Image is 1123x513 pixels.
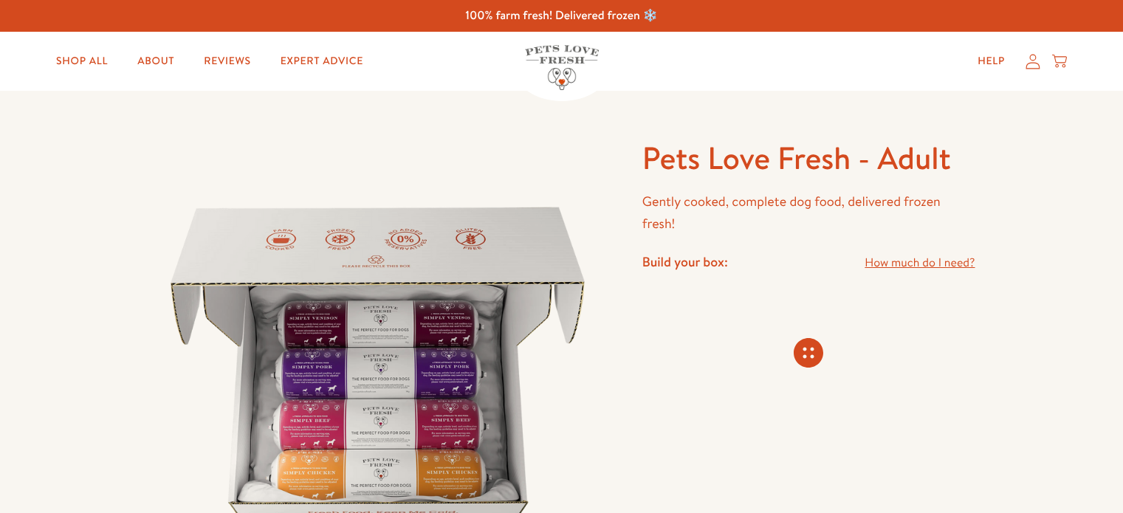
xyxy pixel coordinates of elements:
h4: Build your box: [642,253,728,270]
a: Reviews [192,47,262,76]
a: How much do I need? [865,253,975,273]
svg: Connecting store [794,338,823,368]
a: Help [966,47,1017,76]
p: Gently cooked, complete dog food, delivered frozen fresh! [642,190,975,235]
a: Expert Advice [269,47,375,76]
h1: Pets Love Fresh - Adult [642,138,975,179]
img: Pets Love Fresh [525,45,599,90]
a: Shop All [44,47,120,76]
a: About [126,47,186,76]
